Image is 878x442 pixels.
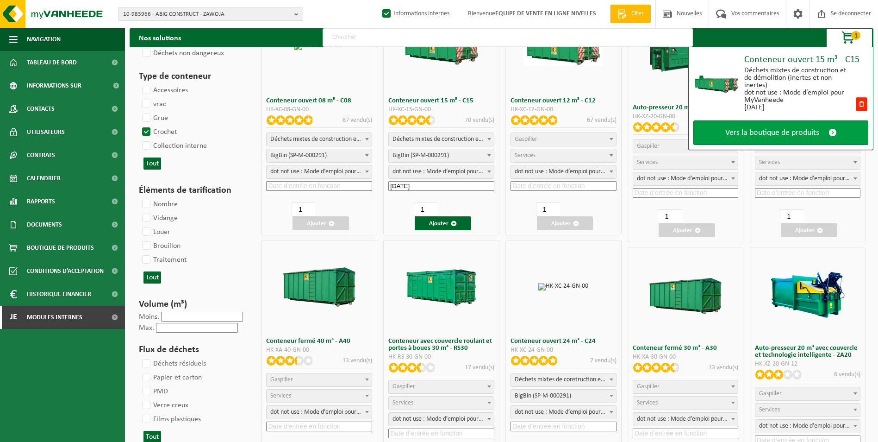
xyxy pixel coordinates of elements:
[139,324,154,332] label: Max.
[633,172,739,186] span: dot not use : Manual voor MyVanheede
[139,69,244,83] h3: Type de conteneur
[140,197,178,211] label: Nombre
[610,5,651,23] a: Citer
[266,405,372,419] span: dot not use : Manual voor MyVanheede
[392,383,415,390] span: Gaspiller
[511,390,616,403] span: BigBin (SP-M-000291)
[266,422,372,431] input: Date d’entrée en fonction
[538,283,588,290] img: HK-XC-24-GN-00
[27,97,55,120] span: Contacts
[834,370,860,379] p: 6 vendu(s)
[725,128,819,138] span: Vers la boutique de produits
[266,107,372,113] div: HK-XC-08-GN-00
[140,125,177,139] label: Crochet
[755,188,861,198] input: Date d’entrée en fonction
[826,28,872,47] button: 1
[511,373,616,387] span: gemengd bouw- en sloopafval (inert en niet inert)
[307,221,326,227] font: Ajouter
[130,28,190,47] h2: Nos solutions
[389,413,494,426] span: dot not use : Manual voor MyVanheede
[140,371,202,385] label: Papier et carton
[388,412,494,426] span: dot not use : Manual voor MyVanheede
[637,399,658,406] span: Services
[759,406,780,413] span: Services
[27,144,55,167] span: Contrats
[27,74,107,97] span: Informations sur l’entreprise
[515,152,536,159] span: Services
[139,343,244,357] h3: Flux de déchets
[744,104,855,111] div: [DATE]
[140,139,207,153] label: Collection interne
[755,345,861,359] h3: Auto-presseur 20 m³ avec couvercle et technologie intelligente - ZA20
[633,188,739,198] input: Date d’entrée en fonction
[139,297,244,311] h3: Volume (m³)
[388,338,494,352] h3: Conteneur avec couvercle roulant et portes à boues 30 m³ - RS30
[27,236,94,259] span: Boutique de produits
[123,7,291,21] span: 10-983966 - ABIG CONSTRUCT - ZAWOJA
[143,158,161,170] button: Tout
[293,216,349,230] button: Ajouter
[511,373,616,386] span: gemengd bouw- en sloopafval (inert en niet inert)
[266,347,372,354] div: HK-XA-40-GN-00
[280,267,359,307] img: HK-XA-40-GN-00
[140,253,187,267] label: Traitement
[759,390,782,397] span: Gaspiller
[511,97,616,104] h3: Conteneur ouvert 12 m³ - C12
[139,313,159,321] label: Moins.
[118,7,303,21] button: 10-983966 - ABIG CONSTRUCT - ZAWOJA
[388,107,494,113] div: HK-XC-15-GN-00
[658,209,682,223] input: 1
[511,422,616,431] input: Date d’entrée en fonction
[389,133,494,146] span: gemengd bouw- en sloopafval (inert en niet inert)
[511,107,616,113] div: HK-XC-12-GN-00
[414,202,438,216] input: 1
[392,399,413,406] span: Services
[511,405,616,419] span: dot not use : Manual voor MyVanheede
[629,9,646,19] span: Citer
[768,254,847,333] img: HK-XZ-20-GN-12
[266,97,372,104] h3: Conteneur ouvert 08 m³ - C08
[781,223,837,237] button: Ajouter
[140,111,168,125] label: Grue
[266,133,372,146] span: gemengd bouw- en sloopafval (inert en niet inert)
[27,120,65,144] span: Utilisateurs
[267,133,372,146] span: gemengd bouw- en sloopafval (inert en niet inert)
[633,413,738,426] span: dot not use : Manual voor MyVanheede
[511,406,616,419] span: dot not use : Manual voor MyVanheede
[388,354,494,360] div: HK-RS-30-GN-00
[633,172,738,185] span: dot not use : Manual voor MyVanheede
[709,363,738,373] p: 13 vendu(s)
[637,143,660,150] span: Gaspiller
[795,227,815,234] font: Ajouter
[140,412,201,426] label: Films plastiques
[693,120,868,145] a: Vers la boutique de produits
[511,165,616,178] span: dot not use : Manual voor MyVanheede
[511,181,616,191] input: Date d’entrée en fonction
[536,202,560,216] input: 1
[388,149,494,163] span: BigBin (SP-M-000291)
[266,165,372,179] span: dot not use : Manual voor MyVanheede
[342,115,372,125] p: 87 vendu(s)
[590,356,616,366] p: 7 vendu(s)
[511,389,616,403] span: BigBin (SP-M-000291)
[292,202,316,216] input: 1
[388,97,494,104] h3: Conteneur ouvert 15 m³ - C15
[389,165,494,178] span: dot not use : Manual voor MyVanheede
[465,115,494,125] p: 70 vendu(s)
[267,406,372,419] span: dot not use : Manual voor MyVanheede
[633,114,739,120] div: HK-XZ-20-GN-00
[140,225,170,239] label: Louer
[140,97,166,111] label: vrac
[270,376,293,383] span: Gaspiller
[633,429,739,438] input: Date d’entrée en fonction
[342,356,372,366] p: 13 vendu(s)
[637,383,660,390] span: Gaspiller
[755,420,860,433] span: dot not use : Manual voor MyVanheede
[140,357,206,371] label: Déchets résiduels
[266,181,372,191] input: Date d’entrée en fonction
[266,149,372,163] span: BigBin (SP-M-000291)
[140,239,181,253] label: Brouillon
[744,55,868,64] div: Conteneur ouvert 15 m³ - C15
[755,419,861,433] span: dot not use : Manual voor MyVanheede
[27,51,77,74] span: Tableau de bord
